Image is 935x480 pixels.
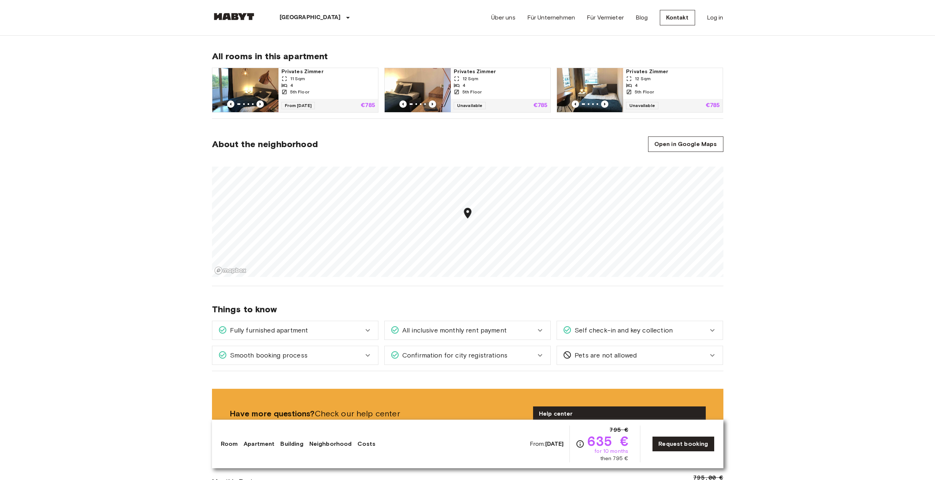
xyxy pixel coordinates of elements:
[635,75,651,82] span: 12 Sqm
[212,139,318,150] span: About the neighborhood
[357,440,375,448] a: Costs
[227,100,234,108] button: Previous image
[533,406,706,421] a: Help center
[281,68,375,75] span: Privates Zimmer
[557,68,723,113] a: Marketing picture of unit DE-02-006-003-01HFPrevious imagePrevious imagePrivates Zimmer12 Sqm45th...
[601,100,608,108] button: Previous image
[384,68,551,113] a: Marketing picture of unit DE-02-006-003-02HFPrevious imagePrevious imagePrivates Zimmer12 Sqm45th...
[594,448,628,455] span: for 10 months
[244,440,274,448] a: Apartment
[609,426,628,434] span: 795 €
[361,103,375,109] p: €785
[576,440,585,448] svg: Check cost overview for full price breakdown. Please note that discounts apply to new joiners onl...
[557,346,723,365] div: Pets are not allowed
[399,351,507,360] span: Confirmation for city registrations
[399,326,507,335] span: All inclusive monthly rent payment
[600,455,629,462] span: then 795 €
[212,167,723,277] canvas: Map
[572,326,673,335] span: Self check-in and key collection
[652,436,714,452] a: Request booking
[463,82,465,89] span: 4
[572,100,579,108] button: Previous image
[290,82,293,89] span: 4
[280,13,341,22] p: [GEOGRAPHIC_DATA]
[290,75,305,82] span: 11 Sqm
[626,68,720,75] span: Privates Zimmer
[648,136,723,152] a: Open in Google Maps
[280,440,303,448] a: Building
[572,351,637,360] span: Pets are not allowed
[212,304,723,315] span: Things to know
[385,321,550,339] div: All inclusive monthly rent payment
[309,440,352,448] a: Neighborhood
[227,351,308,360] span: Smooth booking process
[212,13,256,20] img: Habyt
[212,321,378,339] div: Fully furnished apartment
[212,51,723,62] span: All rooms in this apartment
[463,75,478,82] span: 12 Sqm
[533,103,548,109] p: €785
[557,68,623,112] img: Marketing picture of unit DE-02-006-003-01HF
[256,100,264,108] button: Previous image
[491,13,515,22] a: Über uns
[429,100,436,108] button: Previous image
[227,326,308,335] span: Fully furnished apartment
[635,89,654,95] span: 5th Floor
[212,346,378,365] div: Smooth booking process
[385,346,550,365] div: Confirmation for city registrations
[385,68,451,112] img: Marketing picture of unit DE-02-006-003-02HF
[461,207,474,222] div: Map marker
[587,434,628,448] span: 635 €
[454,102,486,109] span: Unavailable
[545,440,564,447] b: [DATE]
[660,10,695,25] a: Kontakt
[230,409,315,419] b: Have more questions?
[281,102,315,109] span: From [DATE]
[636,13,648,22] a: Blog
[463,89,482,95] span: 5th Floor
[454,68,547,75] span: Privates Zimmer
[230,408,527,419] span: Check our help center
[587,13,624,22] a: Für Vermieter
[527,13,575,22] a: Für Unternehmen
[557,321,723,339] div: Self check-in and key collection
[399,100,407,108] button: Previous image
[221,440,238,448] a: Room
[706,103,720,109] p: €785
[214,266,247,275] a: Mapbox logo
[212,68,378,113] a: Marketing picture of unit DE-02-006-003-04HFPrevious imagePrevious imagePrivates Zimmer11 Sqm45th...
[530,440,564,448] span: From:
[212,68,278,112] img: Marketing picture of unit DE-02-006-003-04HF
[707,13,723,22] a: Log in
[635,82,638,89] span: 4
[290,89,309,95] span: 5th Floor
[626,102,658,109] span: Unavailable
